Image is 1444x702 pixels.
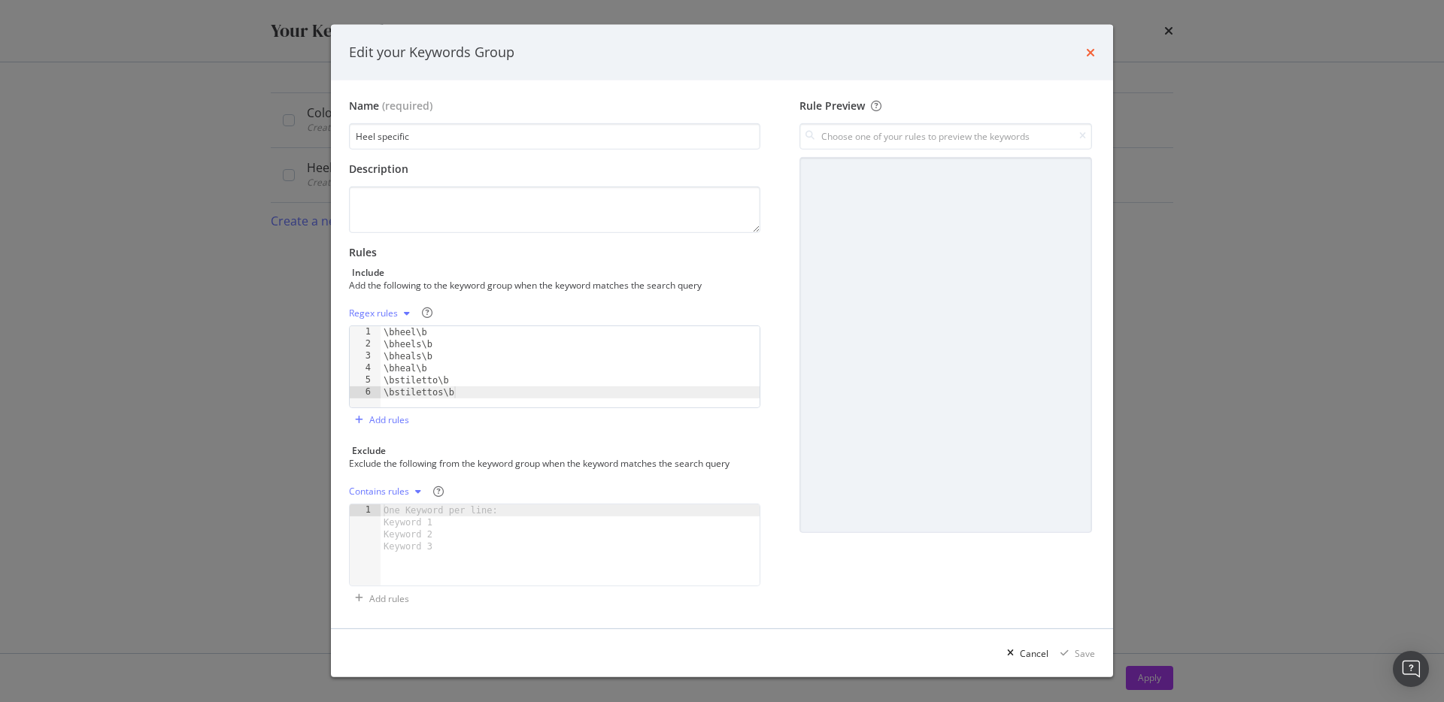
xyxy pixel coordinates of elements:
[350,386,381,398] div: 6
[799,123,1092,150] input: Choose one of your rules to preview the keywords
[349,480,427,504] button: Contains rules
[1393,651,1429,687] div: Open Intercom Messenger
[369,592,409,605] div: Add rules
[1054,641,1095,665] button: Save
[1001,641,1048,665] button: Cancel
[381,504,506,552] div: One Keyword per line: Keyword 1 Keyword 2 Keyword 3
[352,444,386,457] div: Exclude
[369,413,409,426] div: Add rules
[382,98,432,113] span: (required)
[350,326,381,338] div: 1
[349,487,409,496] div: Contains rules
[1086,43,1095,62] div: times
[349,43,514,62] div: Edit your Keywords Group
[349,586,409,610] button: Add rules
[349,279,757,292] div: Add the following to the keyword group when the keyword matches the search query
[1020,647,1048,660] div: Cancel
[350,374,381,386] div: 5
[349,98,379,113] div: Name
[1075,647,1095,660] div: Save
[350,350,381,362] div: 3
[331,25,1113,677] div: modal
[349,123,760,150] input: Enter a name
[349,408,409,432] button: Add rules
[349,245,760,260] div: Rules
[350,504,381,516] div: 1
[349,301,416,325] button: Regex rules
[350,338,381,350] div: 2
[350,362,381,374] div: 4
[349,162,760,177] div: Description
[349,309,398,318] div: Regex rules
[349,457,757,470] div: Exclude the following from the keyword group when the keyword matches the search query
[352,266,384,279] div: Include
[799,98,1092,113] div: Rule Preview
